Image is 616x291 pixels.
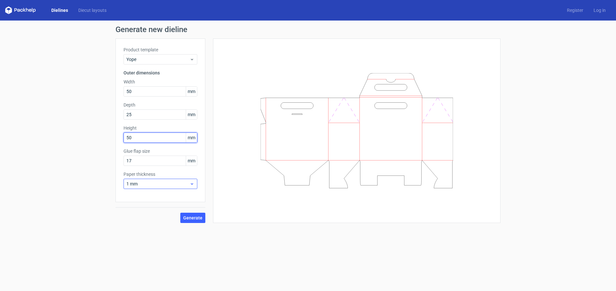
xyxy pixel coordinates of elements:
[124,125,197,131] label: Height
[124,148,197,154] label: Glue flap size
[126,56,190,63] span: Yope
[588,7,611,13] a: Log in
[186,156,197,166] span: mm
[562,7,588,13] a: Register
[186,133,197,142] span: mm
[124,102,197,108] label: Depth
[180,213,205,223] button: Generate
[73,7,112,13] a: Diecut layouts
[116,26,501,33] h1: Generate new dieline
[124,79,197,85] label: Width
[126,181,190,187] span: 1 mm
[183,216,202,220] span: Generate
[124,47,197,53] label: Product template
[124,171,197,177] label: Paper thickness
[124,70,197,76] h3: Outer dimensions
[186,87,197,96] span: mm
[46,7,73,13] a: Dielines
[186,110,197,119] span: mm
